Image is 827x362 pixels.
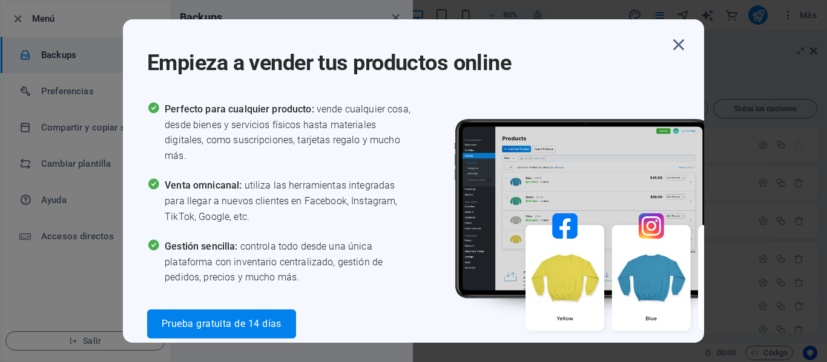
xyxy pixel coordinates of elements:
span: controla todo desde una única plataforma con inventario centralizado, gestión de pedidos, precios... [165,239,413,285]
span: Venta omnicanal: [165,179,244,191]
h1: Empieza a vender tus productos online [147,34,668,77]
span: Perfecto para cualquier producto: [165,103,317,115]
span: Prueba gratuita de 14 días [162,319,282,329]
span: utiliza las herramientas integradas para llegar a nuevos clientes en Facebook, Instagram, TikTok,... [165,178,413,224]
span: Gestión sencilla: [165,241,240,252]
span: vende cualquier cosa, desde bienes y servicios físicos hasta materiales digitales, como suscripci... [165,102,413,163]
button: Prueba gratuita de 14 días [147,309,296,338]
